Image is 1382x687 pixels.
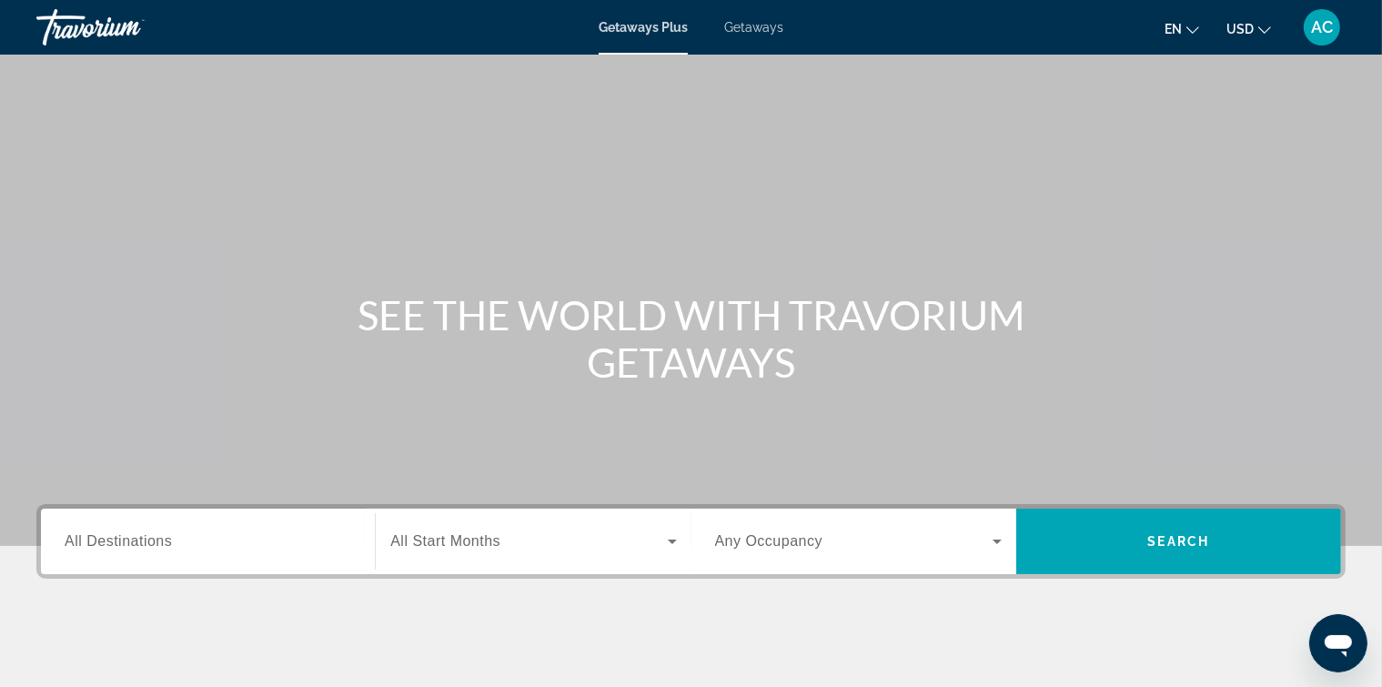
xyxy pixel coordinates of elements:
button: Change currency [1226,15,1271,42]
input: Select destination [65,531,351,553]
iframe: Button to launch messaging window [1309,614,1367,672]
h1: SEE THE WORLD WITH TRAVORIUM GETAWAYS [350,291,1033,386]
div: Search widget [41,509,1341,574]
span: Search [1148,534,1210,549]
a: Travorium [36,4,218,51]
button: Change language [1165,15,1199,42]
span: All Destinations [65,533,172,549]
span: en [1165,22,1182,36]
button: User Menu [1298,8,1346,46]
a: Getaways [724,20,783,35]
a: Getaways Plus [599,20,688,35]
button: Search [1016,509,1341,574]
span: All Start Months [390,533,500,549]
span: USD [1226,22,1254,36]
span: Any Occupancy [715,533,823,549]
span: AC [1311,18,1333,36]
